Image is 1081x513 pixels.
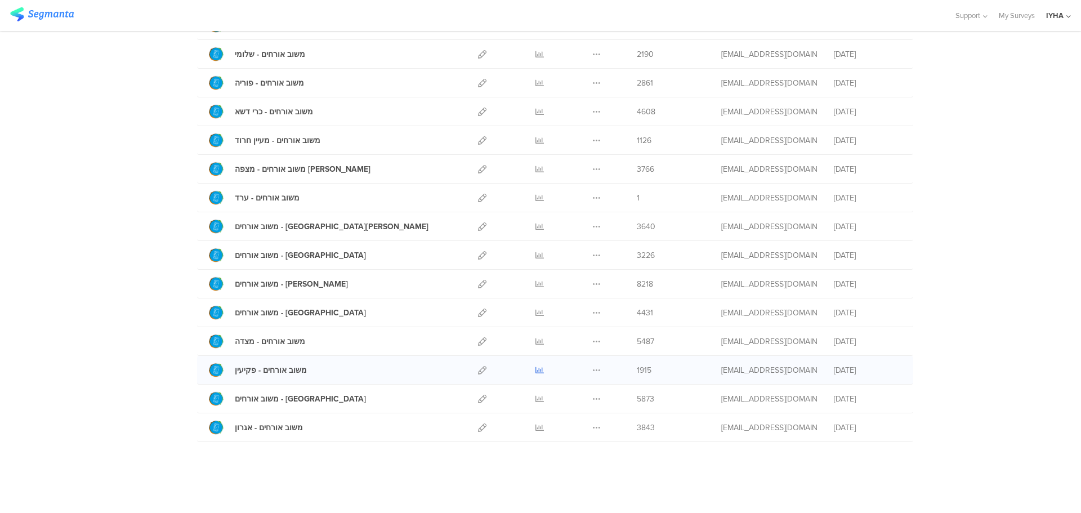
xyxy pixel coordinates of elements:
[235,163,370,175] div: משוב אורחים - מצפה רמון
[721,221,817,233] div: ofir@iyha.org.il
[637,106,655,118] span: 4608
[637,278,653,290] span: 8218
[209,190,300,205] a: משוב אורחים - ערד
[834,106,901,118] div: [DATE]
[235,422,303,434] div: משוב אורחים - אגרון
[209,104,313,119] a: משוב אורחים - כרי דשא
[721,278,817,290] div: ofir@iyha.org.il
[834,336,901,347] div: [DATE]
[10,7,74,21] img: segmanta logo
[235,364,307,376] div: משוב אורחים - פקיעין
[955,10,980,21] span: Support
[721,393,817,405] div: ofir@iyha.org.il
[637,393,654,405] span: 5873
[834,393,901,405] div: [DATE]
[235,249,366,261] div: משוב אורחים - תל אביב
[235,307,366,319] div: משוב אורחים - בית שאן
[721,307,817,319] div: ofir@iyha.org.il
[637,77,653,89] span: 2861
[209,47,305,61] a: משוב אורחים - שלומי
[637,307,653,319] span: 4431
[834,307,901,319] div: [DATE]
[721,77,817,89] div: ofir@iyha.org.il
[637,364,651,376] span: 1915
[209,162,370,176] a: משוב אורחים - מצפה [PERSON_NAME]
[235,221,428,233] div: משוב אורחים - עין גדי
[834,221,901,233] div: [DATE]
[637,135,651,146] span: 1126
[637,48,654,60] span: 2190
[721,48,817,60] div: ofir@iyha.org.il
[235,278,348,290] div: משוב אורחים - רבין
[235,393,366,405] div: משוב אורחים - אילת
[834,135,901,146] div: [DATE]
[721,135,817,146] div: ofir@iyha.org.il
[721,106,817,118] div: ofir@iyha.org.il
[235,77,304,89] div: משוב אורחים - פוריה
[235,135,320,146] div: משוב אורחים - מעיין חרוד
[834,192,901,204] div: [DATE]
[209,133,320,148] a: משוב אורחים - מעיין חרוד
[637,249,655,261] span: 3226
[235,336,305,347] div: משוב אורחים - מצדה
[721,192,817,204] div: ofir@iyha.org.il
[209,276,348,291] a: משוב אורחים - [PERSON_NAME]
[209,305,366,320] a: משוב אורחים - [GEOGRAPHIC_DATA]
[721,422,817,434] div: ofir@iyha.org.il
[834,278,901,290] div: [DATE]
[235,106,313,118] div: משוב אורחים - כרי דשא
[209,334,305,349] a: משוב אורחים - מצדה
[1046,10,1064,21] div: IYHA
[235,192,300,204] div: משוב אורחים - ערד
[637,221,655,233] span: 3640
[834,77,901,89] div: [DATE]
[209,391,366,406] a: משוב אורחים - [GEOGRAPHIC_DATA]
[834,163,901,175] div: [DATE]
[209,248,366,262] a: משוב אורחים - [GEOGRAPHIC_DATA]
[209,420,303,435] a: משוב אורחים - אגרון
[209,75,304,90] a: משוב אורחים - פוריה
[637,192,640,204] span: 1
[834,249,901,261] div: [DATE]
[637,163,654,175] span: 3766
[721,249,817,261] div: ofir@iyha.org.il
[834,422,901,434] div: [DATE]
[209,219,428,234] a: משוב אורחים - [GEOGRAPHIC_DATA][PERSON_NAME]
[721,336,817,347] div: ofir@iyha.org.il
[721,364,817,376] div: ofir@iyha.org.il
[637,336,654,347] span: 5487
[235,48,305,60] div: משוב אורחים - שלומי
[834,364,901,376] div: [DATE]
[721,163,817,175] div: ofir@iyha.org.il
[834,48,901,60] div: [DATE]
[209,363,307,377] a: משוב אורחים - פקיעין
[637,422,655,434] span: 3843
